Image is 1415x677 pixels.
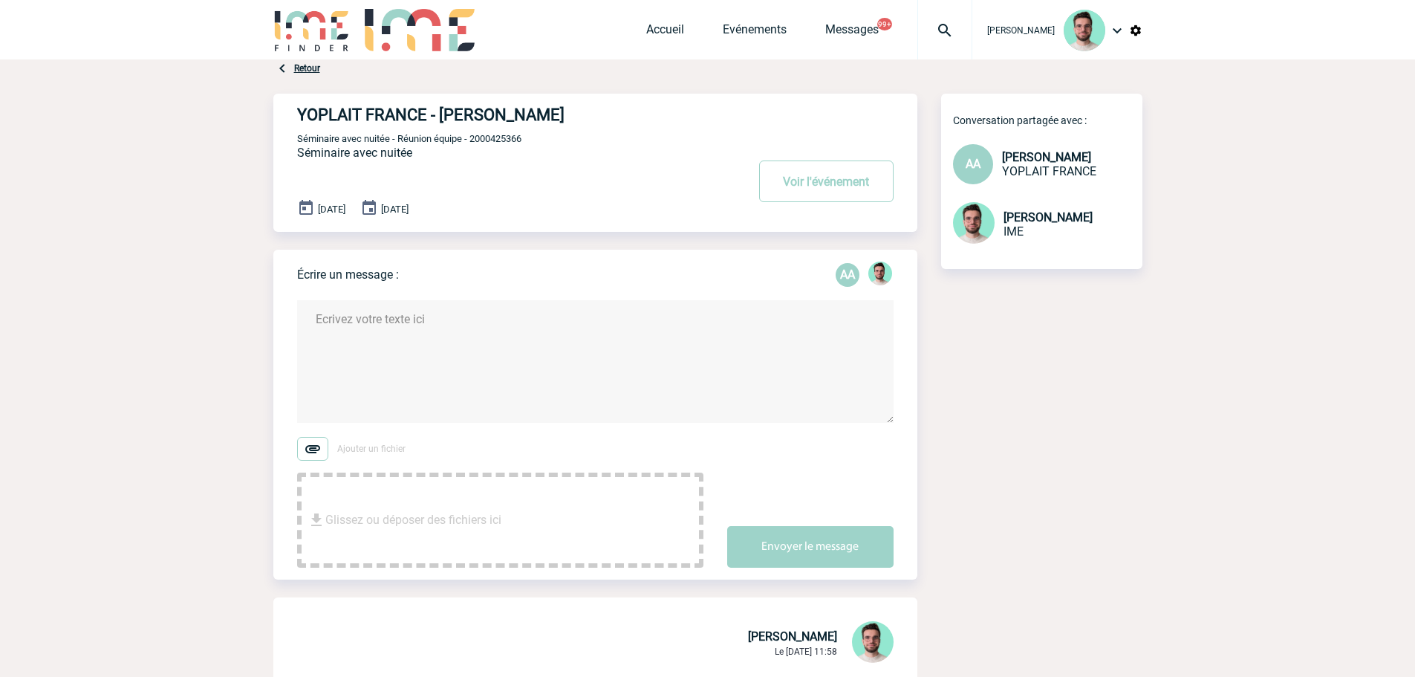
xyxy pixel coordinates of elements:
[953,202,995,244] img: 121547-2.png
[723,22,787,43] a: Evénements
[1003,210,1093,224] span: [PERSON_NAME]
[966,157,980,171] span: AA
[836,263,859,287] div: Anna ARAMIAN
[381,204,409,215] span: [DATE]
[868,262,892,288] div: Benjamin ROLAND
[1002,164,1096,178] span: YOPLAIT FRANCE
[759,161,894,202] button: Voir l'événement
[297,268,399,282] p: Écrire un message :
[1064,10,1105,51] img: 121547-2.png
[318,204,345,215] span: [DATE]
[325,483,501,557] span: Glissez ou déposer des fichiers ici
[297,106,702,124] h4: YOPLAIT FRANCE - [PERSON_NAME]
[868,262,892,285] img: 121547-2.png
[748,629,837,644] span: [PERSON_NAME]
[308,511,325,529] img: file_download.svg
[273,9,351,51] img: IME-Finder
[1003,224,1024,239] span: IME
[1002,150,1091,164] span: [PERSON_NAME]
[877,18,892,30] button: 99+
[775,647,837,657] span: Le [DATE] 11:58
[852,621,894,663] img: 121547-2.png
[953,114,1142,126] p: Conversation partagée avec :
[825,22,879,43] a: Messages
[297,146,412,160] span: Séminaire avec nuitée
[297,133,521,144] span: Séminaire avec nuitée - Réunion équipe - 2000425366
[836,263,859,287] p: AA
[646,22,684,43] a: Accueil
[987,25,1055,36] span: [PERSON_NAME]
[294,63,320,74] a: Retour
[727,526,894,568] button: Envoyer le message
[337,444,406,454] span: Ajouter un fichier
